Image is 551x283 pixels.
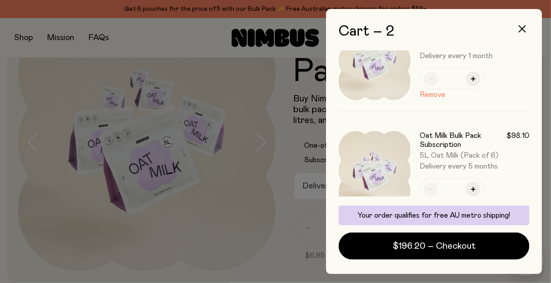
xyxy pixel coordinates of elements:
h2: Cart – 2 [339,23,529,40]
span: $98.10 [506,131,529,149]
button: $196.20 – Checkout [339,233,529,260]
button: Remove [420,89,445,100]
span: Delivery every 1 month [420,51,529,60]
p: Your order qualifies for free AU metro shipping! [344,211,524,220]
span: 5L Oat Milk (Pack of 6) [420,152,498,159]
span: Delivery every 5 months [420,162,529,171]
h3: Oat Milk Bulk Pack Subscription [420,131,506,149]
span: $196.20 – Checkout [393,240,475,252]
